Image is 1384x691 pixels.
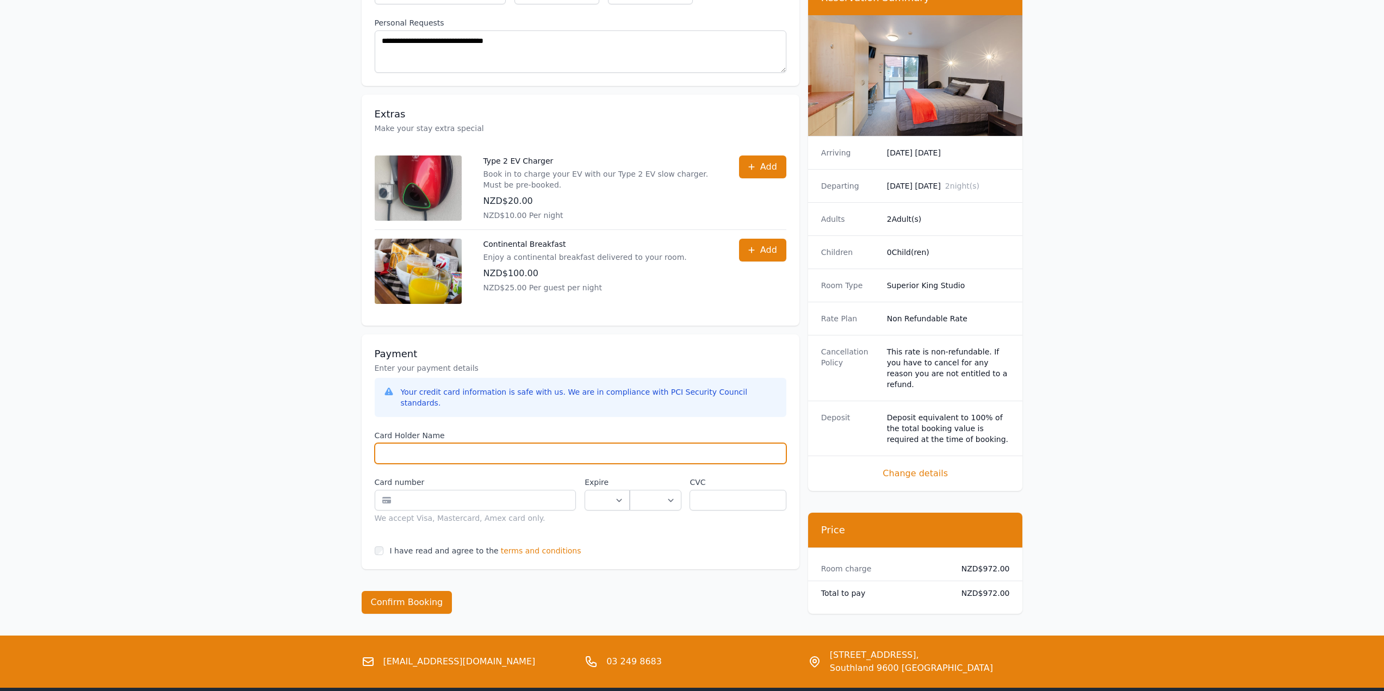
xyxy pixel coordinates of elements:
[887,412,1010,445] dd: Deposit equivalent to 100% of the total booking value is required at the time of booking.
[821,563,944,574] dt: Room charge
[375,477,576,488] label: Card number
[739,239,786,262] button: Add
[887,280,1010,291] dd: Superior King Studio
[830,662,993,675] span: Southland 9600 [GEOGRAPHIC_DATA]
[821,467,1010,480] span: Change details
[483,252,687,263] p: Enjoy a continental breakfast delivered to your room.
[821,147,878,158] dt: Arriving
[808,15,1023,136] img: Superior King Studio
[483,282,687,293] p: NZD$25.00 Per guest per night
[483,239,687,250] p: Continental Breakfast
[375,239,462,304] img: Continental Breakfast
[375,17,786,28] label: Personal Requests
[887,147,1010,158] dd: [DATE] [DATE]
[887,180,1010,191] dd: [DATE] [DATE]
[483,195,717,208] p: NZD$20.00
[483,210,717,221] p: NZD$10.00 Per night
[821,346,878,390] dt: Cancellation Policy
[375,155,462,221] img: Type 2 EV Charger
[362,591,452,614] button: Confirm Booking
[821,180,878,191] dt: Departing
[953,563,1010,574] dd: NZD$972.00
[375,347,786,360] h3: Payment
[760,160,777,173] span: Add
[887,346,1010,390] div: This rate is non-refundable. If you have to cancel for any reason you are not entitled to a refund.
[739,155,786,178] button: Add
[821,280,878,291] dt: Room Type
[483,155,717,166] p: Type 2 EV Charger
[375,513,576,524] div: We accept Visa, Mastercard, Amex card only.
[375,108,786,121] h3: Extras
[945,182,979,190] span: 2 night(s)
[383,655,536,668] a: [EMAIL_ADDRESS][DOMAIN_NAME]
[630,477,681,488] label: .
[887,214,1010,225] dd: 2 Adult(s)
[887,313,1010,324] dd: Non Refundable Rate
[821,214,878,225] dt: Adults
[375,363,786,373] p: Enter your payment details
[821,412,878,445] dt: Deposit
[821,588,944,599] dt: Total to pay
[401,387,778,408] div: Your credit card information is safe with us. We are in compliance with PCI Security Council stan...
[483,267,687,280] p: NZD$100.00
[585,477,630,488] label: Expire
[375,123,786,134] p: Make your stay extra special
[821,313,878,324] dt: Rate Plan
[690,477,786,488] label: CVC
[887,247,1010,258] dd: 0 Child(ren)
[483,169,717,190] p: Book in to charge your EV with our Type 2 EV slow charger. Must be pre-booked.
[390,546,499,555] label: I have read and agree to the
[830,649,993,662] span: [STREET_ADDRESS],
[821,247,878,258] dt: Children
[501,545,581,556] span: terms and conditions
[375,430,786,441] label: Card Holder Name
[606,655,662,668] a: 03 249 8683
[760,244,777,257] span: Add
[953,588,1010,599] dd: NZD$972.00
[821,524,1010,537] h3: Price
